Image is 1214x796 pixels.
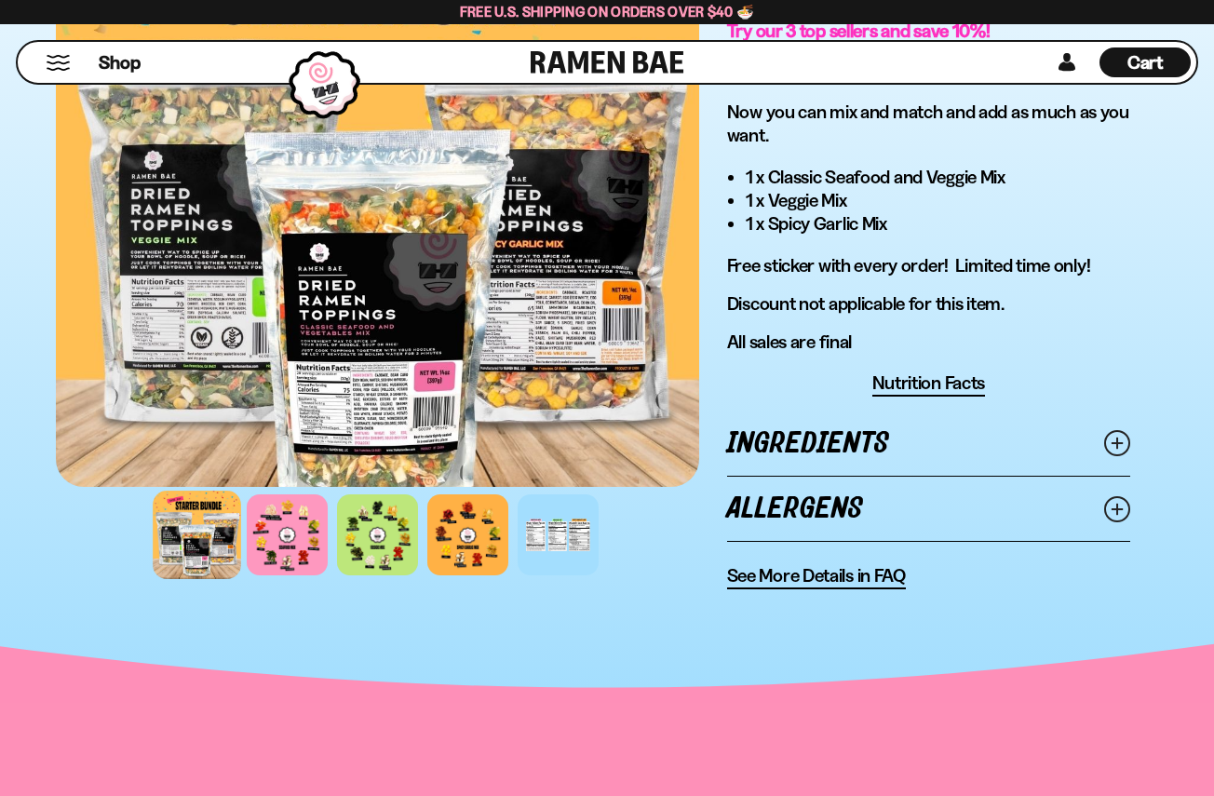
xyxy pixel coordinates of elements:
[99,47,141,77] a: Shop
[1127,51,1164,74] span: Cart
[460,3,755,20] span: Free U.S. Shipping on Orders over $40 🍜
[727,477,1130,541] a: Allergens
[727,254,1130,277] p: Free sticker with every order! Limited time only!
[99,50,141,75] span: Shop
[746,166,1130,189] li: 1 x Classic Seafood and Veggie Mix
[727,411,1130,476] a: Ingredients
[872,371,986,395] span: Nutrition Facts
[727,331,1130,354] p: All sales are final
[46,55,71,71] button: Mobile Menu Trigger
[727,292,1005,315] span: Discount not applicable for this item.
[727,564,906,587] span: See More Details in FAQ
[746,212,1130,236] li: 1 x Spicy Garlic Mix
[872,371,986,397] button: Nutrition Facts
[727,564,906,589] a: See More Details in FAQ
[727,101,1130,147] h3: Now you can mix and match and add as much as you want.
[1099,42,1191,83] a: Cart
[746,189,1130,212] li: 1 x Veggie Mix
